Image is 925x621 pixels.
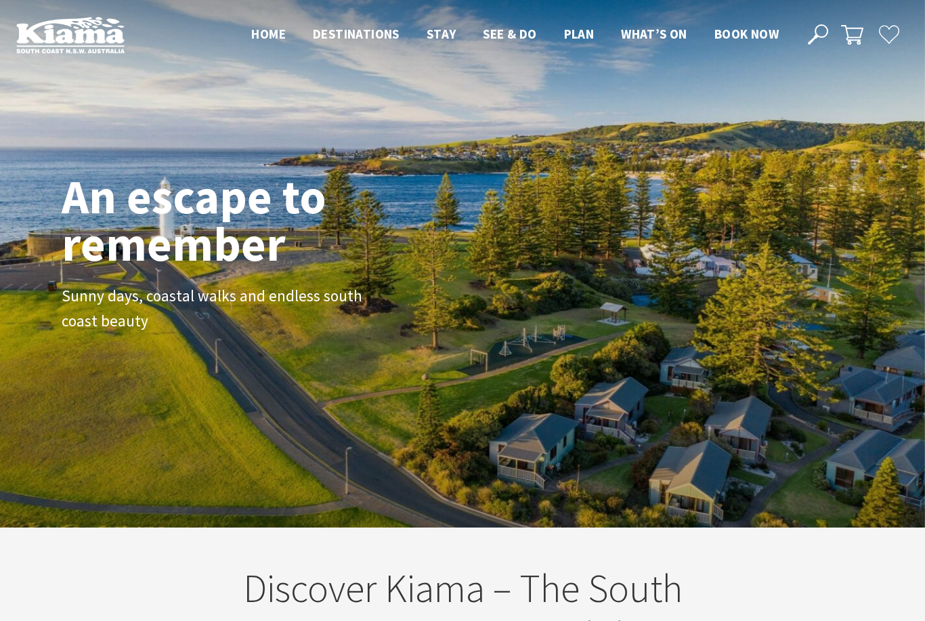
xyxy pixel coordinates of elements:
span: Book now [714,26,779,42]
img: Kiama Logo [16,16,125,53]
span: See & Do [483,26,536,42]
h1: An escape to remember [62,173,434,267]
nav: Main Menu [238,24,792,46]
span: Stay [427,26,456,42]
span: Plan [564,26,595,42]
span: Home [251,26,286,42]
span: What’s On [621,26,687,42]
p: Sunny days, coastal walks and endless south coast beauty [62,284,366,334]
span: Destinations [313,26,400,42]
